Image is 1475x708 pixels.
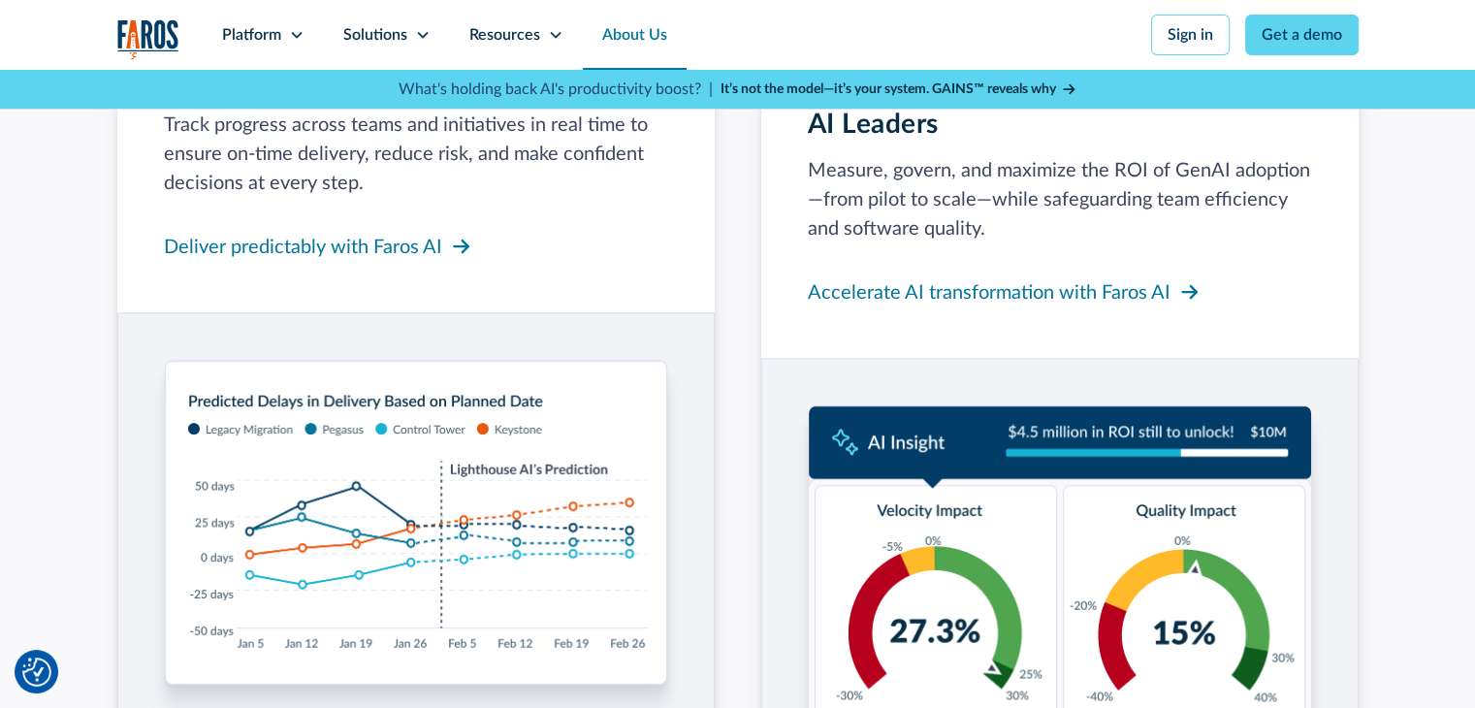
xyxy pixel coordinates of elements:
[808,156,1312,243] p: Measure, govern, and maximize the ROI of GenAI adoption—from pilot to scale—while safeguarding te...
[469,23,540,47] div: Resources
[164,229,473,266] a: Deliver predictably with Faros AI
[721,82,1056,96] strong: It’s not the model—it’s your system. GAINS™ reveals why
[222,23,281,47] div: Platform
[399,78,713,101] p: What's holding back AI's productivity boost? |
[808,274,1202,311] a: Accelerate AI transformation with Faros AI
[721,80,1077,100] a: It’s not the model—it’s your system. GAINS™ reveals why
[22,658,51,687] img: Revisit consent button
[808,109,939,142] h3: AI Leaders
[1245,15,1359,55] a: Get a demo
[22,658,51,687] button: Cookie Settings
[165,360,667,685] img: An image of the Faros AI Dashboard
[164,111,668,198] p: Track progress across teams and initiatives in real time to ensure on-time delivery, reduce risk,...
[117,19,179,59] img: Logo of the analytics and reporting company Faros.
[164,233,442,262] div: Deliver predictably with Faros AI
[117,19,179,59] a: home
[343,23,407,47] div: Solutions
[1151,15,1230,55] a: Sign in
[808,278,1170,307] div: Accelerate AI transformation with Faros AI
